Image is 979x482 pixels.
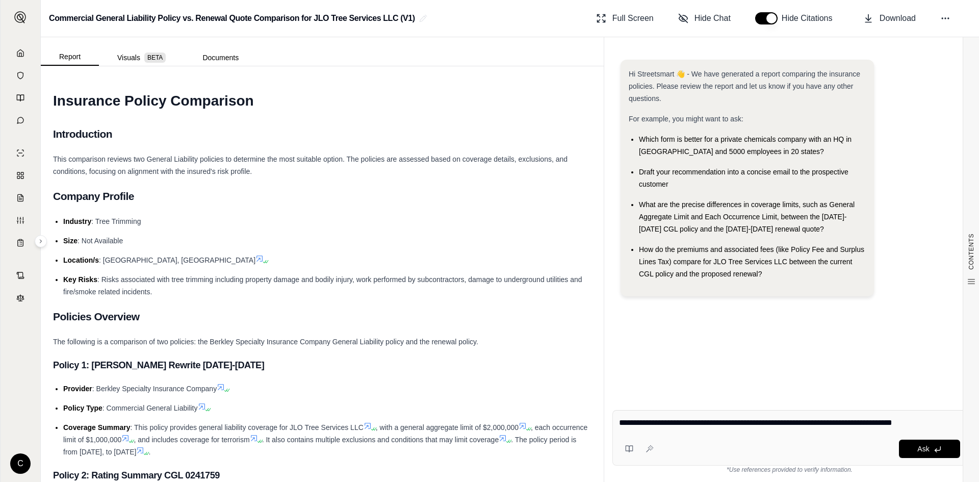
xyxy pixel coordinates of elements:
[899,440,960,458] button: Ask
[612,466,967,474] div: *Use references provided to verify information.
[7,188,34,208] a: Claim Coverage
[592,8,658,29] button: Full Screen
[91,217,141,225] span: : Tree Trimming
[53,356,591,374] h3: Policy 1: [PERSON_NAME] Rewrite [DATE]-[DATE]
[7,233,34,253] a: Coverage Table
[639,200,855,233] span: What are the precise differences in coverage limits, such as General Aggregate Limit and Each Occ...
[7,165,34,186] a: Policy Comparisons
[134,436,249,444] span: , and includes coverage for terrorism
[63,217,91,225] span: Industry
[7,288,34,308] a: Legal Search Engine
[53,186,591,207] h2: Company Profile
[10,453,31,474] div: C
[53,123,591,145] h2: Introduction
[694,12,731,24] span: Hide Chat
[674,8,735,29] button: Hide Chat
[639,245,864,278] span: How do the premiums and associated fees (like Policy Fee and Surplus Lines Tax) compare for JLO T...
[63,423,131,432] span: Coverage Summary
[53,155,568,175] span: This comparison reviews two General Liability policies to determine the most suitable option. The...
[7,110,34,131] a: Chat
[10,7,31,28] button: Expand sidebar
[376,423,519,432] span: , with a general aggregate limit of $2,000,000
[148,448,150,456] span: .
[49,9,415,28] h2: Commercial General Liability Policy vs. Renewal Quote Comparison for JLO Tree Services LLC (V1)
[262,436,499,444] span: . It also contains multiple exclusions and conditions that may limit coverage
[184,49,257,66] button: Documents
[63,237,78,245] span: Size
[7,88,34,108] a: Prompt Library
[63,256,99,264] span: Location/s
[14,11,27,23] img: Expand sidebar
[41,48,99,66] button: Report
[7,210,34,231] a: Custom Report
[144,53,166,63] span: BETA
[53,87,591,115] h1: Insurance Policy Comparison
[131,423,364,432] span: : This policy provides general liability coverage for JLO Tree Services LLC
[7,65,34,86] a: Documents Vault
[639,135,852,156] span: Which form is better for a private chemicals company with an HQ in [GEOGRAPHIC_DATA] and 5000 emp...
[35,235,47,247] button: Expand sidebar
[63,385,92,393] span: Provider
[612,12,654,24] span: Full Screen
[53,338,478,346] span: The following is a comparison of two policies: the Berkley Specialty Insurance Company General Li...
[102,404,198,412] span: : Commercial General Liability
[782,12,839,24] span: Hide Citations
[859,8,920,29] button: Download
[99,256,255,264] span: : [GEOGRAPHIC_DATA], [GEOGRAPHIC_DATA]
[7,265,34,286] a: Contract Analysis
[53,306,591,327] h2: Policies Overview
[880,12,916,24] span: Download
[63,275,97,284] span: Key Risks
[7,43,34,63] a: Home
[92,385,217,393] span: : Berkley Specialty Insurance Company
[63,275,582,296] span: : Risks associated with tree trimming including property damage and bodily injury, work performed...
[629,115,743,123] span: For example, you might want to ask:
[78,237,123,245] span: : Not Available
[99,49,184,66] button: Visuals
[639,168,848,188] span: Draft your recommendation into a concise email to the prospective customer
[917,445,929,453] span: Ask
[7,143,34,163] a: Single Policy
[967,234,975,270] span: CONTENTS
[63,404,102,412] span: Policy Type
[629,70,860,103] span: Hi Streetsmart 👋 - We have generated a report comparing the insurance policies. Please review the...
